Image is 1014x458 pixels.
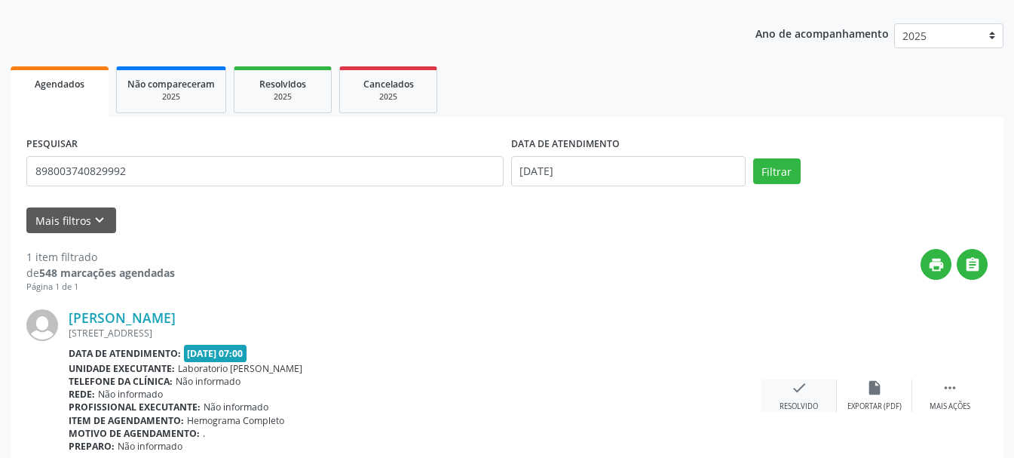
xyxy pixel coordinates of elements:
[127,78,215,91] span: Não compareceram
[176,375,240,388] span: Não informado
[753,158,801,184] button: Filtrar
[511,156,746,186] input: Selecione um intervalo
[942,380,958,396] i: 
[26,133,78,156] label: PESQUISAR
[203,427,205,440] span: .
[26,249,175,265] div: 1 item filtrado
[351,91,426,103] div: 2025
[26,207,116,234] button: Mais filtroskeyboard_arrow_down
[69,375,173,388] b: Telefone da clínica:
[39,266,175,280] strong: 548 marcações agendadas
[866,380,883,396] i: insert_drive_file
[921,249,951,280] button: print
[847,401,902,412] div: Exportar (PDF)
[259,78,306,91] span: Resolvidos
[69,401,201,413] b: Profissional executante:
[930,401,970,412] div: Mais ações
[69,362,175,375] b: Unidade executante:
[755,23,889,42] p: Ano de acompanhamento
[511,133,620,156] label: DATA DE ATENDIMENTO
[69,309,176,326] a: [PERSON_NAME]
[204,401,268,413] span: Não informado
[69,327,761,340] div: [STREET_ADDRESS]
[69,347,181,360] b: Data de atendimento:
[26,281,175,294] div: Página 1 de 1
[26,265,175,281] div: de
[26,309,58,341] img: img
[98,388,163,401] span: Não informado
[69,427,200,440] b: Motivo de agendamento:
[178,362,302,375] span: Laboratorio [PERSON_NAME]
[928,257,945,273] i: print
[184,345,247,362] span: [DATE] 07:00
[26,156,504,186] input: Nome, CNS
[69,388,95,401] b: Rede:
[964,257,981,273] i: 
[363,78,414,91] span: Cancelados
[69,414,184,427] b: Item de agendamento:
[791,380,807,396] i: check
[91,212,108,229] i: keyboard_arrow_down
[69,440,115,453] b: Preparo:
[957,249,988,280] button: 
[127,91,215,103] div: 2025
[187,414,284,427] span: Hemograma Completo
[780,401,818,412] div: Resolvido
[118,440,182,453] span: Não informado
[245,91,320,103] div: 2025
[35,78,84,91] span: Agendados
